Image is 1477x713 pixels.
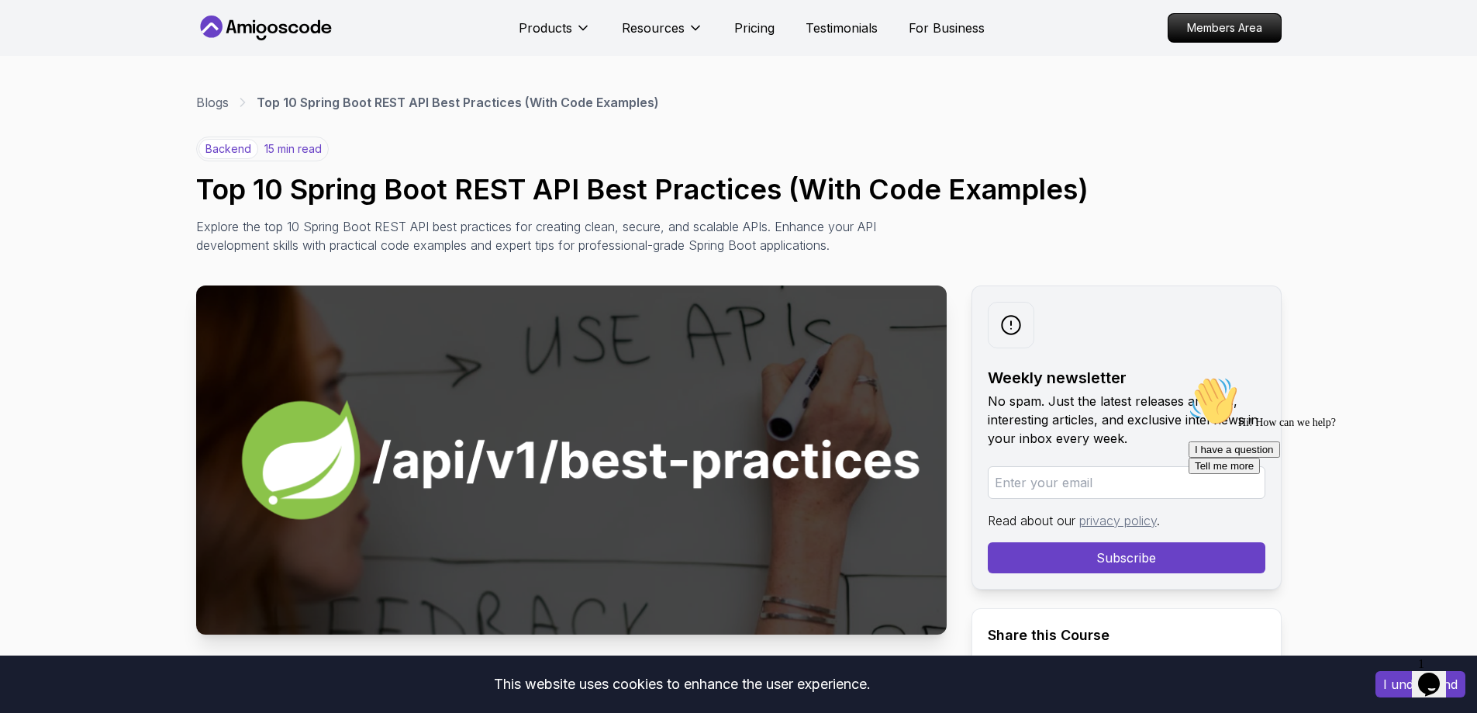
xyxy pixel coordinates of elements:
[1412,651,1461,697] iframe: chat widget
[909,19,985,37] a: For Business
[622,19,685,37] p: Resources
[264,141,322,157] p: 15 min read
[1168,13,1282,43] a: Members Area
[806,19,878,37] a: Testimonials
[6,6,56,56] img: :wave:
[988,367,1265,389] h2: Weekly newsletter
[519,19,591,50] button: Products
[196,93,229,112] a: Blogs
[6,47,154,58] span: Hi! How can we help?
[988,466,1265,499] input: Enter your email
[198,139,258,159] p: backend
[6,71,98,88] button: I have a question
[1168,14,1281,42] p: Members Area
[988,511,1265,530] p: Read about our .
[1375,671,1465,697] button: Accept cookies
[734,19,775,37] a: Pricing
[1079,513,1157,528] a: privacy policy
[988,625,1265,646] h2: Share this Course
[196,174,1282,205] h1: Top 10 Spring Boot REST API Best Practices (With Code Examples)
[988,392,1265,448] p: No spam. Just the latest releases and tips, interesting articles, and exclusive interviews in you...
[988,542,1265,573] button: Subscribe
[1182,370,1461,643] iframe: chat widget
[196,286,947,635] img: Top 10 Spring Boot REST API Best Practices (With Code Examples) thumbnail
[196,217,891,254] p: Explore the top 10 Spring Boot REST API best practices for creating clean, secure, and scalable A...
[257,93,659,112] p: Top 10 Spring Boot REST API Best Practices (With Code Examples)
[6,88,78,104] button: Tell me more
[519,19,572,37] p: Products
[622,19,703,50] button: Resources
[12,667,1352,701] div: This website uses cookies to enhance the user experience.
[6,6,285,104] div: 👋Hi! How can we help?I have a questionTell me more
